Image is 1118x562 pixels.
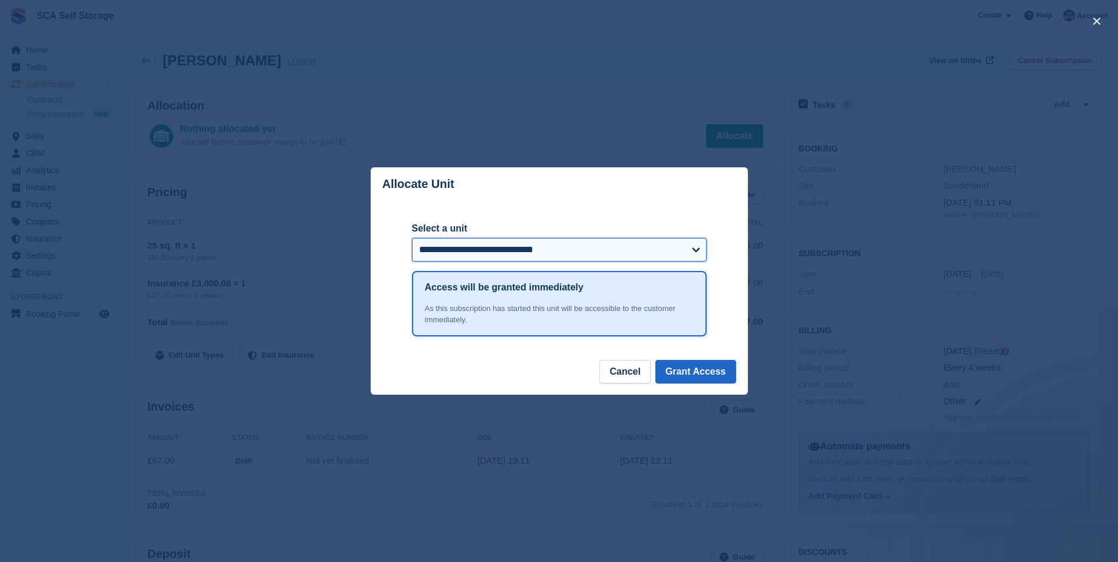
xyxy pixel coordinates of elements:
p: Allocate Unit [382,177,454,191]
button: Cancel [599,360,650,384]
h1: Access will be granted immediately [425,280,583,295]
div: As this subscription has started this unit will be accessible to the customer immediately. [425,303,694,326]
button: Grant Access [655,360,736,384]
button: close [1087,12,1106,31]
label: Select a unit [412,222,707,236]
